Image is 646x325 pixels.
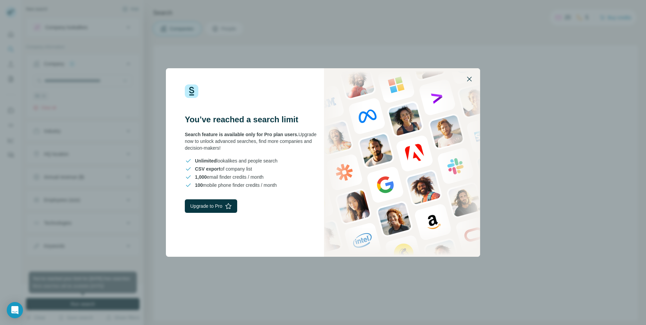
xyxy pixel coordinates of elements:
img: Surfe Logo [185,84,198,98]
span: mobile phone finder credits / month [195,182,277,189]
h3: You’ve reached a search limit [185,114,323,125]
span: Unlimited [195,158,217,164]
span: CSV export [195,166,220,172]
img: Surfe Stock Photo - showing people and technologies [324,68,480,257]
span: of company list [195,166,252,172]
span: Search feature is available only for Pro plan users. [185,132,298,137]
div: Open Intercom Messenger [7,302,23,318]
button: Upgrade to Pro [185,199,237,213]
span: 100 [195,182,203,188]
span: email finder credits / month [195,174,264,180]
span: 1,000 [195,174,207,180]
span: lookalikes and people search [195,157,277,164]
div: Upgrade now to unlock advanced searches, find more companies and decision-makers! [185,131,323,151]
